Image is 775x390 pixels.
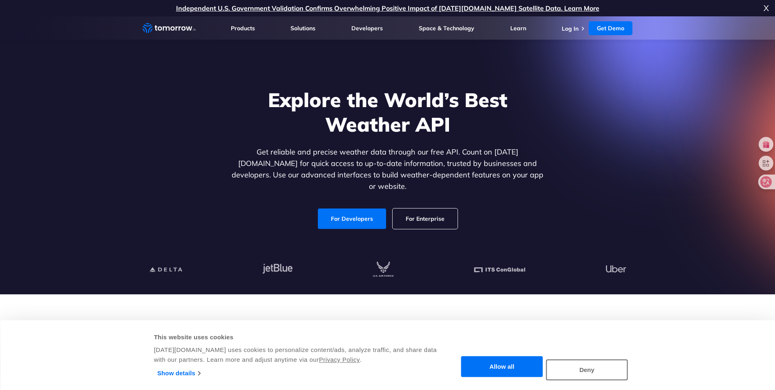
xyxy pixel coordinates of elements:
[589,21,632,35] a: Get Demo
[157,367,200,379] a: Show details
[176,4,599,12] a: Independent U.S. Government Validation Confirms Overwhelming Positive Impact of [DATE][DOMAIN_NAM...
[419,25,474,32] a: Space & Technology
[290,25,315,32] a: Solutions
[154,345,438,365] div: [DATE][DOMAIN_NAME] uses cookies to personalize content/ads, analyze traffic, and share data with...
[562,25,578,32] a: Log In
[546,359,628,380] button: Deny
[154,332,438,342] div: This website uses cookies
[510,25,526,32] a: Learn
[318,208,386,229] a: For Developers
[461,356,543,377] button: Allow all
[230,146,545,192] p: Get reliable and precise weather data through our free API. Count on [DATE][DOMAIN_NAME] for quic...
[143,22,196,34] a: Home link
[319,356,360,363] a: Privacy Policy
[351,25,383,32] a: Developers
[230,87,545,137] h1: Explore the World’s Best Weather API
[231,25,255,32] a: Products
[393,208,458,229] a: For Enterprise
